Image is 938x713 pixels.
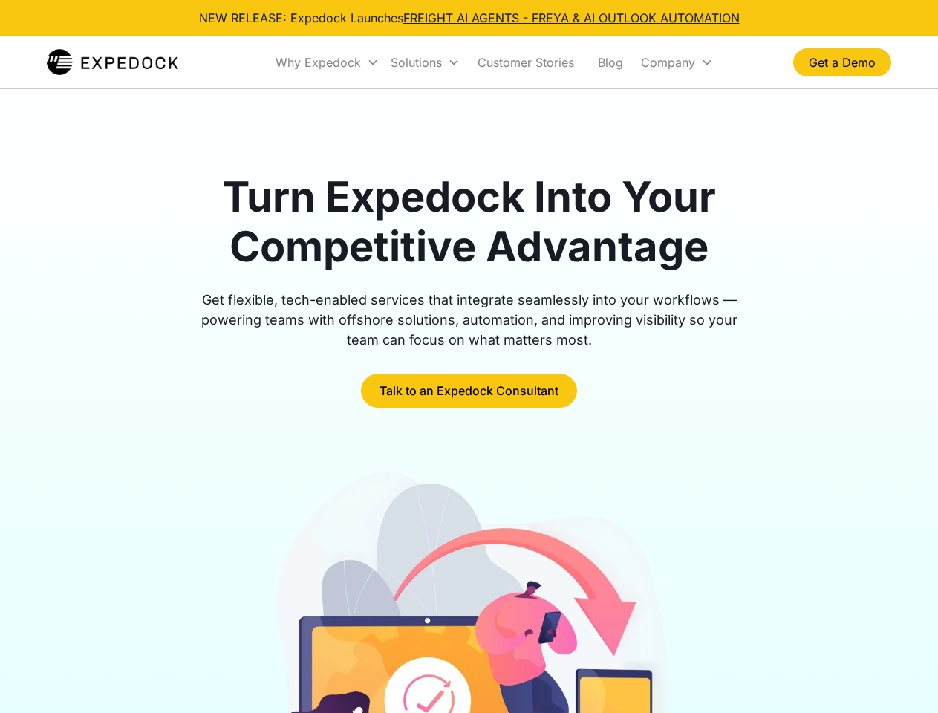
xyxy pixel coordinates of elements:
[184,290,755,350] div: Get flexible, tech-enabled services that integrate seamlessly into your workflows — powering team...
[466,37,586,88] a: Customer Stories
[199,9,740,27] div: NEW RELEASE: Expedock Launches
[184,172,755,272] h1: Turn Expedock Into Your Competitive Advantage
[47,48,178,77] img: Expedock Logo
[864,642,938,713] iframe: Chat Widget
[793,48,891,76] a: Get a Demo
[586,37,635,88] a: Blog
[403,10,740,25] a: FREIGHT AI AGENTS - FREYA & AI OUTLOOK AUTOMATION
[361,374,577,408] a: Talk to an Expedock Consultant
[391,55,442,70] div: Solutions
[641,55,695,70] div: Company
[276,55,361,70] div: Why Expedock
[635,37,719,88] div: Company
[47,48,178,77] a: home
[385,37,466,88] div: Solutions
[270,37,385,88] div: Why Expedock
